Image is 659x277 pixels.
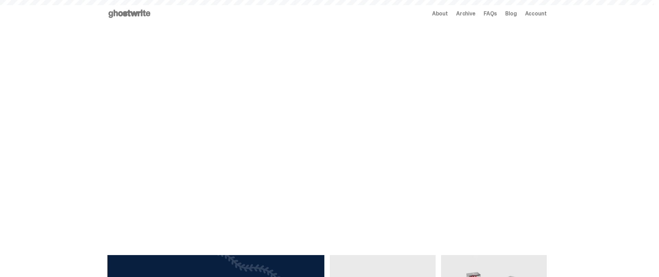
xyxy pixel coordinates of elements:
[525,11,547,16] a: Account
[456,11,475,16] a: Archive
[432,11,448,16] a: About
[505,11,517,16] a: Blog
[484,11,497,16] a: FAQs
